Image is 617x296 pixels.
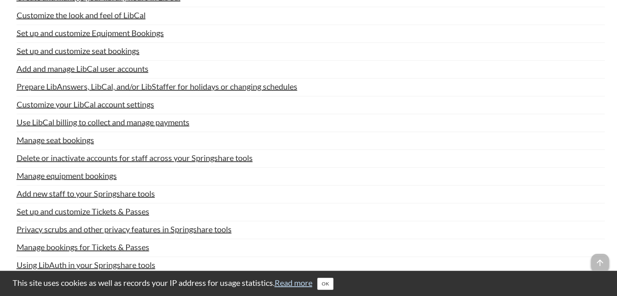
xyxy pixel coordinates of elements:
[17,98,154,110] a: Customize your LibCal account settings
[17,134,94,146] a: Manage seat bookings
[17,80,297,92] a: Prepare LibAnswers, LibCal, and/or LibStaffer for holidays or changing schedules
[275,278,312,287] a: Read more
[17,241,149,253] a: Manage bookings for Tickets & Passes
[17,27,164,39] a: Set up and customize Equipment Bookings
[17,62,148,75] a: Add and manage LibCal user accounts
[17,187,155,199] a: Add new staff to your Springshare tools
[4,277,613,290] div: This site uses cookies as well as records your IP address for usage statistics.
[17,259,155,271] a: Using LibAuth in your Springshare tools
[591,254,609,272] span: arrow_upward
[17,116,189,128] a: Use LibCal billing to collect and manage payments
[17,223,232,235] a: Privacy scrubs and other privacy features in Springshare tools
[17,152,253,164] a: Delete or inactivate accounts for staff across your Springshare tools
[17,45,140,57] a: Set up and customize seat bookings
[317,278,333,290] button: Close
[17,205,149,217] a: Set up and customize Tickets & Passes
[17,9,146,21] a: Customize the look and feel of LibCal
[17,169,117,182] a: Manage equipment bookings
[591,255,609,264] a: arrow_upward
